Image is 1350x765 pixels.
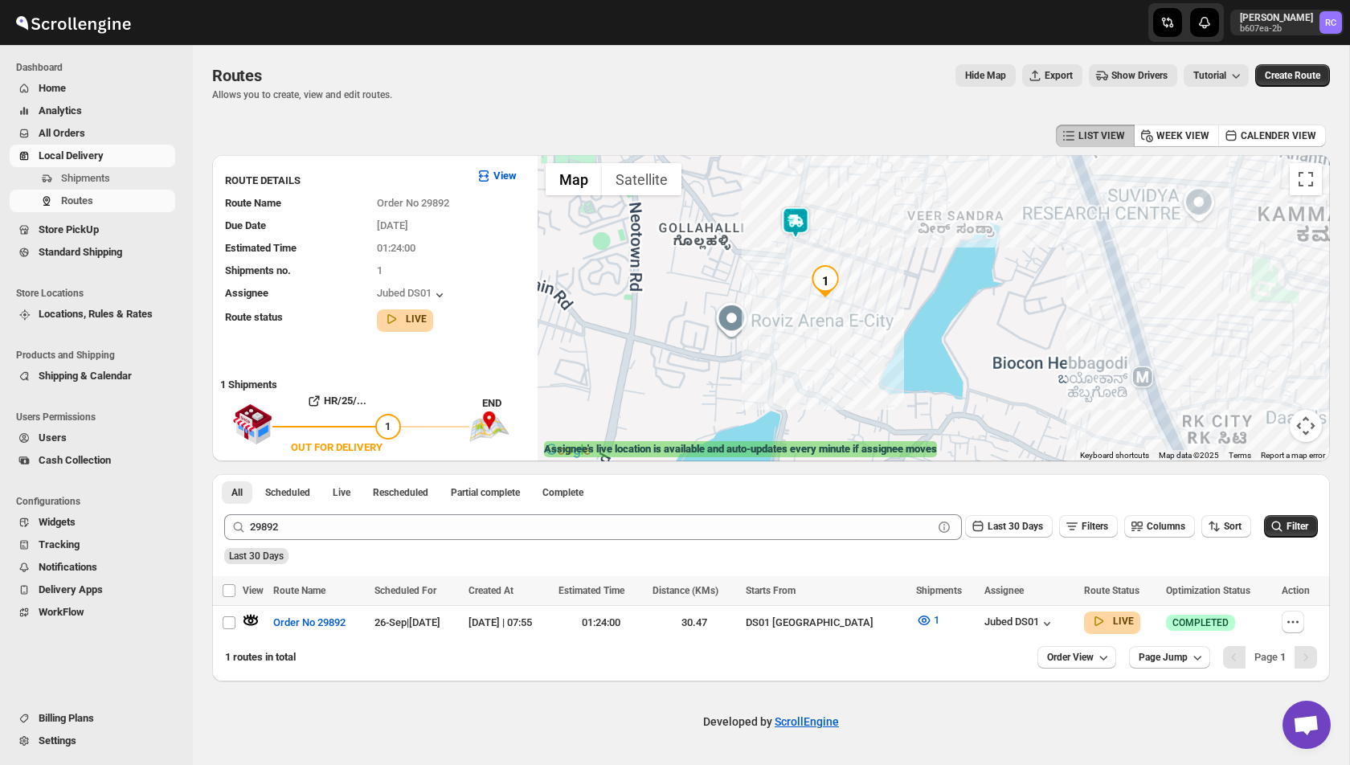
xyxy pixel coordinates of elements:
[39,432,67,444] span: Users
[272,388,401,414] button: HR/25/...
[955,64,1016,87] button: Map action label
[377,287,448,303] div: Jubed DS01
[746,585,796,596] span: Starts From
[377,197,449,209] span: Order No 29892
[546,163,602,195] button: Show street map
[243,585,264,596] span: View
[212,88,392,101] p: Allows you to create, view and edit routes.
[225,197,281,209] span: Route Name
[1129,646,1210,669] button: Page Jump
[225,287,268,299] span: Assignee
[1240,24,1313,34] p: b607ea-2b
[39,149,104,162] span: Local Delivery
[264,610,355,636] button: Order No 29892
[10,511,175,534] button: Widgets
[1084,585,1139,596] span: Route Status
[10,707,175,730] button: Billing Plans
[965,515,1053,538] button: Last 30 Days
[1240,11,1313,24] p: [PERSON_NAME]
[1254,651,1286,663] span: Page
[39,561,97,573] span: Notifications
[1193,70,1226,82] span: Tutorial
[10,303,175,325] button: Locations, Rules & Rates
[451,486,520,499] span: Partial complete
[39,308,153,320] span: Locations, Rules & Rates
[1080,450,1149,461] button: Keyboard shortcuts
[229,550,284,562] span: Last 30 Days
[1287,521,1308,532] span: Filter
[374,585,436,596] span: Scheduled For
[1282,585,1310,596] span: Action
[225,264,291,276] span: Shipments no.
[222,481,252,504] button: All routes
[468,615,550,631] div: [DATE] | 07:55
[1264,515,1318,538] button: Filter
[775,715,839,728] a: ScrollEngine
[1166,585,1250,596] span: Optimization Status
[333,486,350,499] span: Live
[1201,515,1251,538] button: Sort
[984,616,1055,632] div: Jubed DS01
[1230,10,1344,35] button: User menu
[10,122,175,145] button: All Orders
[652,585,718,596] span: Distance (KMs)
[988,521,1043,532] span: Last 30 Days
[374,616,440,628] span: 26-Sep | [DATE]
[916,585,962,596] span: Shipments
[10,534,175,556] button: Tracking
[1113,616,1134,627] b: LIVE
[61,194,93,207] span: Routes
[377,264,382,276] span: 1
[385,420,391,432] span: 1
[466,163,526,189] button: View
[1172,616,1229,629] span: COMPLETED
[16,411,182,423] span: Users Permissions
[558,615,642,631] div: 01:24:00
[225,242,297,254] span: Estimated Time
[1124,515,1195,538] button: Columns
[1261,451,1325,460] a: Report a map error
[1224,521,1242,532] span: Sort
[39,82,66,94] span: Home
[1290,410,1322,442] button: Map camera controls
[1059,515,1118,538] button: Filters
[1218,125,1326,147] button: CALENDER VIEW
[469,411,509,442] img: trip_end.png
[406,313,427,325] b: LIVE
[324,395,366,407] b: HR/25/...
[377,242,415,254] span: 01:24:00
[809,265,841,297] div: 1
[10,601,175,624] button: WorkFlow
[250,514,933,540] input: Press enter after typing | Search Eg. Order No 29892
[1282,701,1331,749] div: Open chat
[39,127,85,139] span: All Orders
[1241,129,1316,142] span: CALENDER VIEW
[225,173,463,189] h3: ROUTE DETAILS
[383,311,427,327] button: LIVE
[10,167,175,190] button: Shipments
[1089,64,1177,87] button: Show Drivers
[602,163,681,195] button: Show satellite imagery
[1280,651,1286,663] b: 1
[10,190,175,212] button: Routes
[1159,451,1219,460] span: Map data ©2025
[544,441,937,457] label: Assignee's live location is available and auto-updates every minute if assignee moves
[1325,18,1336,28] text: RC
[1139,651,1188,664] span: Page Jump
[16,495,182,508] span: Configurations
[703,714,839,730] p: Developed by
[1255,64,1330,87] button: Create Route
[906,607,949,633] button: 1
[39,583,103,595] span: Delivery Apps
[373,486,428,499] span: Rescheduled
[16,61,182,74] span: Dashboard
[1265,69,1320,82] span: Create Route
[225,219,266,231] span: Due Date
[1147,521,1185,532] span: Columns
[273,585,325,596] span: Route Name
[1156,129,1209,142] span: WEEK VIEW
[468,585,513,596] span: Created At
[39,516,76,528] span: Widgets
[13,2,133,43] img: ScrollEngine
[39,370,132,382] span: Shipping & Calendar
